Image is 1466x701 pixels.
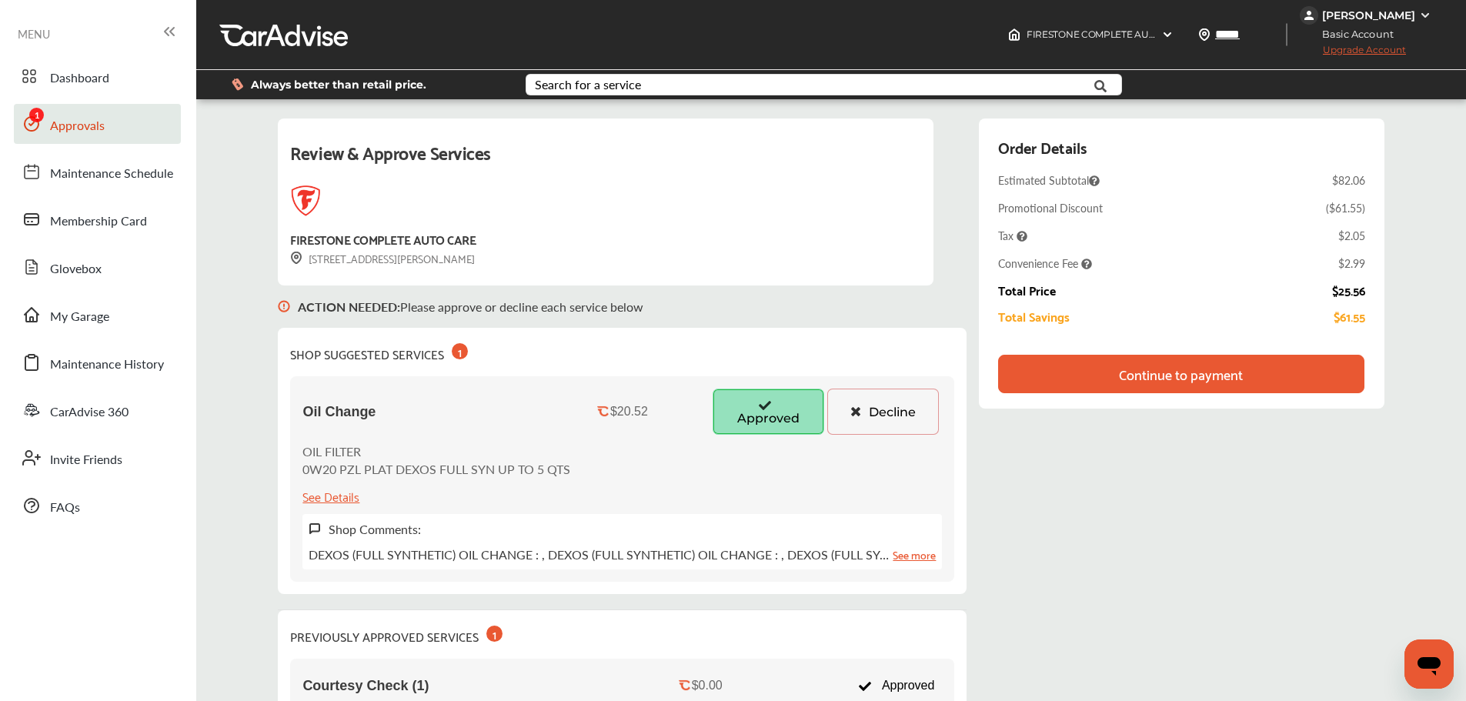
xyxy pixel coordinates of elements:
[290,185,321,216] img: logo-firestone.png
[14,438,181,478] a: Invite Friends
[302,460,570,478] p: 0W20 PZL PLAT DEXOS FULL SYN UP TO 5 QTS
[1119,366,1243,382] div: Continue to payment
[1322,8,1415,22] div: [PERSON_NAME]
[827,389,939,435] button: Decline
[50,259,102,279] span: Glovebox
[14,152,181,192] a: Maintenance Schedule
[50,355,164,375] span: Maintenance History
[290,229,476,249] div: FIRESTONE COMPLETE AUTO CARE
[486,626,503,642] div: 1
[998,200,1103,215] div: Promotional Discount
[14,199,181,239] a: Membership Card
[893,546,936,563] a: See more
[1332,172,1365,188] div: $82.06
[14,295,181,335] a: My Garage
[302,678,429,694] span: Courtesy Check (1)
[14,247,181,287] a: Glovebox
[692,679,723,693] div: $0.00
[50,212,147,232] span: Membership Card
[14,56,181,96] a: Dashboard
[50,307,109,327] span: My Garage
[1161,28,1174,41] img: header-down-arrow.9dd2ce7d.svg
[998,172,1100,188] span: Estimated Subtotal
[298,298,643,315] p: Please approve or decline each service below
[14,342,181,382] a: Maintenance History
[290,137,920,185] div: Review & Approve Services
[232,78,243,91] img: dollor_label_vector.a70140d1.svg
[1286,23,1287,46] img: header-divider.bc55588e.svg
[1334,309,1365,323] div: $61.55
[50,164,173,184] span: Maintenance Schedule
[998,255,1092,271] span: Convenience Fee
[14,390,181,430] a: CarAdvise 360
[1326,200,1365,215] div: ( $61.55 )
[1338,228,1365,243] div: $2.05
[14,486,181,526] a: FAQs
[18,28,50,40] span: MENU
[290,249,475,267] div: [STREET_ADDRESS][PERSON_NAME]
[309,546,936,563] p: DEXOS (FULL SYNTHETIC) OIL CHANGE : , DEXOS (FULL SYNTHETIC) OIL CHANGE : , DEXOS (FULL SY…
[290,340,468,364] div: SHOP SUGGESTED SERVICES
[50,116,105,136] span: Approvals
[1300,44,1406,63] span: Upgrade Account
[302,404,376,420] span: Oil Change
[610,405,648,419] div: $20.52
[1419,9,1431,22] img: WGsFRI8htEPBVLJbROoPRyZpYNWhNONpIPPETTm6eUC0GeLEiAAAAAElFTkSuQmCC
[298,298,400,315] b: ACTION NEEDED :
[1301,26,1405,42] span: Basic Account
[1008,28,1020,41] img: header-home-logo.8d720a4f.svg
[278,285,290,328] img: svg+xml;base64,PHN2ZyB3aWR0aD0iMTYiIGhlaWdodD0iMTciIHZpZXdCb3g9IjAgMCAxNiAxNyIgZmlsbD0ibm9uZSIgeG...
[713,389,824,435] button: Approved
[998,134,1087,160] div: Order Details
[14,104,181,144] a: Approvals
[50,402,129,422] span: CarAdvise 360
[302,442,570,460] p: OIL FILTER
[998,309,1070,323] div: Total Savings
[50,450,122,470] span: Invite Friends
[998,228,1027,243] span: Tax
[1404,639,1454,689] iframe: Button to launch messaging window
[1332,283,1365,297] div: $25.56
[290,623,503,646] div: PREVIOUSLY APPROVED SERVICES
[50,498,80,518] span: FAQs
[452,343,468,359] div: 1
[50,68,109,88] span: Dashboard
[535,78,641,91] div: Search for a service
[251,79,426,90] span: Always better than retail price.
[290,252,302,265] img: svg+xml;base64,PHN2ZyB3aWR0aD0iMTYiIGhlaWdodD0iMTciIHZpZXdCb3g9IjAgMCAxNiAxNyIgZmlsbD0ibm9uZSIgeG...
[1338,255,1365,271] div: $2.99
[302,486,359,506] div: See Details
[329,520,421,538] label: Shop Comments:
[850,671,942,700] div: Approved
[1300,6,1318,25] img: jVpblrzwTbfkPYzPPzSLxeg0AAAAASUVORK5CYII=
[998,283,1056,297] div: Total Price
[1198,28,1211,41] img: location_vector.a44bc228.svg
[309,522,321,536] img: svg+xml;base64,PHN2ZyB3aWR0aD0iMTYiIGhlaWdodD0iMTciIHZpZXdCb3g9IjAgMCAxNiAxNyIgZmlsbD0ibm9uZSIgeG...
